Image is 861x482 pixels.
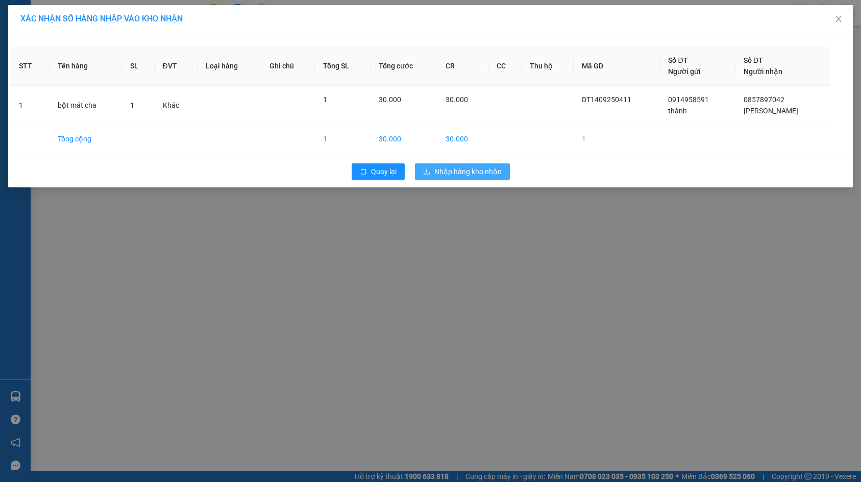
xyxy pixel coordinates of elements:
[446,95,468,104] span: 30.000
[11,46,50,86] th: STT
[574,125,660,153] td: 1
[315,125,371,153] td: 1
[360,168,367,176] span: rollback
[352,163,405,180] button: rollbackQuay lại
[423,168,430,176] span: download
[20,14,183,23] span: XÁC NHẬN SỐ HÀNG NHẬP VÀO KHO NHẬN
[668,56,687,64] span: Số ĐT
[415,163,510,180] button: downloadNhập hàng kho nhận
[11,86,50,125] td: 1
[744,56,763,64] span: Số ĐT
[668,107,687,115] span: thành
[744,95,784,104] span: 0857897042
[437,125,488,153] td: 30.000
[824,5,853,34] button: Close
[130,101,134,109] span: 1
[744,107,798,115] span: [PERSON_NAME]
[261,46,315,86] th: Ghi chú
[50,125,122,153] td: Tổng cộng
[371,166,397,177] span: Quay lại
[371,46,437,86] th: Tổng cước
[437,46,488,86] th: CR
[155,46,198,86] th: ĐVT
[582,95,631,104] span: DT1409250411
[834,15,843,23] span: close
[371,125,437,153] td: 30.000
[50,86,122,125] td: bột mát cha
[379,95,401,104] span: 30.000
[155,86,198,125] td: Khác
[668,67,701,76] span: Người gửi
[488,46,522,86] th: CC
[744,67,782,76] span: Người nhận
[122,46,154,86] th: SL
[668,95,709,104] span: 0914958591
[574,46,660,86] th: Mã GD
[323,95,327,104] span: 1
[50,46,122,86] th: Tên hàng
[315,46,371,86] th: Tổng SL
[198,46,261,86] th: Loại hàng
[522,46,573,86] th: Thu hộ
[434,166,502,177] span: Nhập hàng kho nhận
